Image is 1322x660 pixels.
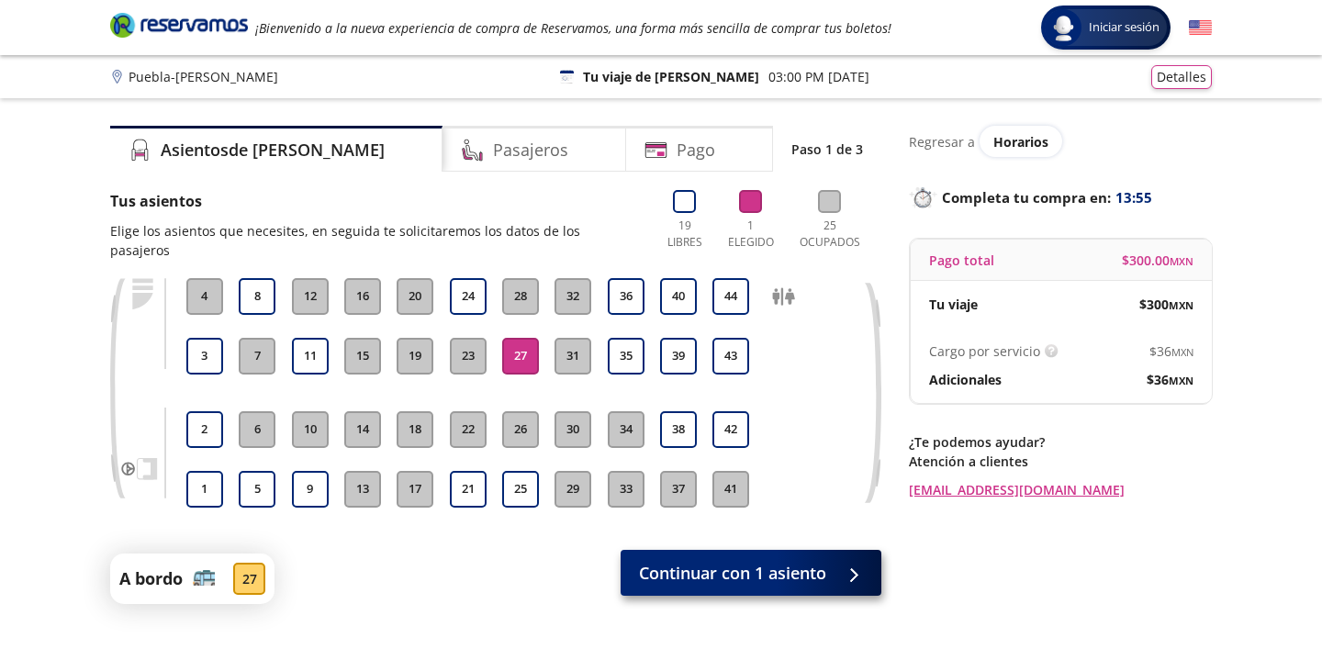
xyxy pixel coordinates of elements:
[239,338,275,375] button: 7
[659,218,710,251] p: 19 Libres
[660,338,697,375] button: 39
[110,11,248,44] a: Brand Logo
[712,278,749,315] button: 44
[712,411,749,448] button: 42
[450,338,487,375] button: 23
[660,471,697,508] button: 37
[292,411,329,448] button: 10
[397,411,433,448] button: 18
[712,338,749,375] button: 43
[502,411,539,448] button: 26
[621,550,881,596] button: Continuar con 1 asiento
[344,338,381,375] button: 15
[186,411,223,448] button: 2
[608,411,644,448] button: 34
[186,338,223,375] button: 3
[344,411,381,448] button: 14
[239,411,275,448] button: 6
[129,67,278,86] p: Puebla - [PERSON_NAME]
[909,126,1212,157] div: Regresar a ver horarios
[555,338,591,375] button: 31
[292,471,329,508] button: 9
[239,471,275,508] button: 5
[292,278,329,315] button: 12
[493,138,568,162] h4: Pasajeros
[110,221,641,260] p: Elige los asientos que necesites, en seguida te solicitaremos los datos de los pasajeros
[1139,295,1193,314] span: $ 300
[555,471,591,508] button: 29
[119,566,183,591] p: A bordo
[255,19,891,37] em: ¡Bienvenido a la nueva experiencia de compra de Reservamos, una forma más sencilla de comprar tus...
[712,471,749,508] button: 41
[233,563,265,595] div: 27
[110,11,248,39] i: Brand Logo
[186,471,223,508] button: 1
[450,471,487,508] button: 21
[239,278,275,315] button: 8
[1151,65,1212,89] button: Detalles
[639,561,826,586] span: Continuar con 1 asiento
[555,411,591,448] button: 30
[450,411,487,448] button: 22
[1147,370,1193,389] span: $ 36
[660,411,697,448] button: 38
[608,338,644,375] button: 35
[909,185,1212,210] p: Completa tu compra en :
[1169,374,1193,387] small: MXN
[909,132,975,151] p: Regresar a
[555,278,591,315] button: 32
[929,295,978,314] p: Tu viaje
[723,218,779,251] p: 1 Elegido
[608,471,644,508] button: 33
[450,278,487,315] button: 24
[344,278,381,315] button: 16
[502,471,539,508] button: 25
[110,190,641,212] p: Tus asientos
[1149,341,1193,361] span: $ 36
[909,452,1212,471] p: Atención a clientes
[791,218,868,251] p: 25 Ocupados
[292,338,329,375] button: 11
[397,471,433,508] button: 17
[929,251,994,270] p: Pago total
[1171,345,1193,359] small: MXN
[993,133,1048,151] span: Horarios
[1189,17,1212,39] button: English
[1169,298,1193,312] small: MXN
[397,278,433,315] button: 20
[608,278,644,315] button: 36
[768,67,869,86] p: 03:00 PM [DATE]
[1170,254,1193,268] small: MXN
[929,341,1040,361] p: Cargo por servicio
[929,370,1002,389] p: Adicionales
[909,432,1212,452] p: ¿Te podemos ayudar?
[660,278,697,315] button: 40
[502,278,539,315] button: 28
[161,138,385,162] h4: Asientos de [PERSON_NAME]
[502,338,539,375] button: 27
[397,338,433,375] button: 19
[583,67,759,86] p: Tu viaje de [PERSON_NAME]
[186,278,223,315] button: 4
[1216,554,1304,642] iframe: Messagebird Livechat Widget
[677,138,715,162] h4: Pago
[1081,18,1167,37] span: Iniciar sesión
[344,471,381,508] button: 13
[1122,251,1193,270] span: $ 300.00
[909,480,1212,499] a: [EMAIL_ADDRESS][DOMAIN_NAME]
[791,140,863,159] p: Paso 1 de 3
[1115,187,1152,208] span: 13:55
